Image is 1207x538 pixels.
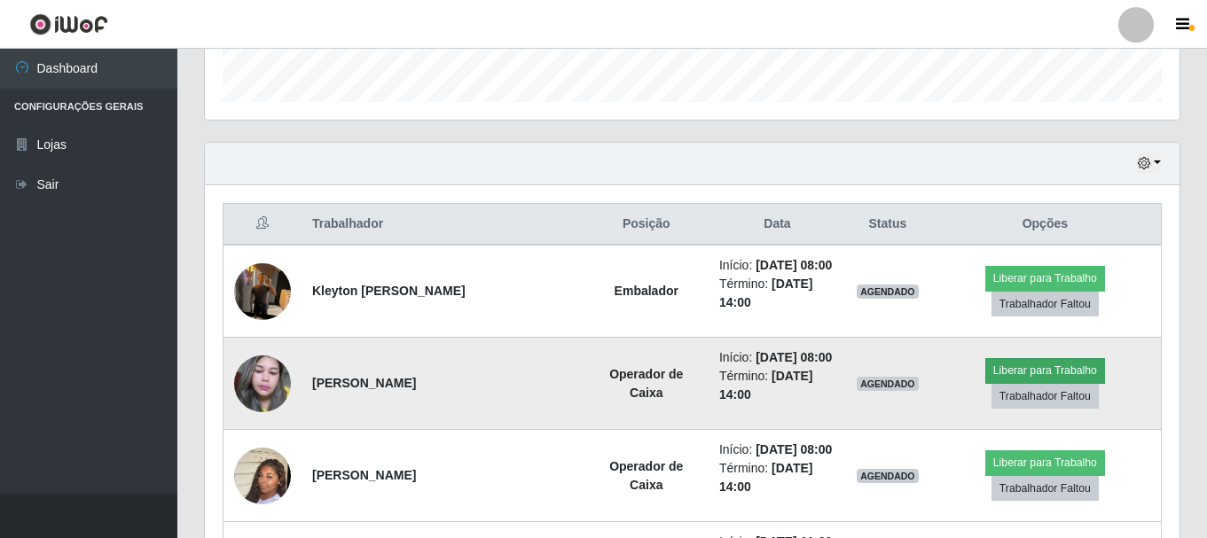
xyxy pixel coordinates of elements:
[312,468,416,482] strong: [PERSON_NAME]
[29,13,108,35] img: CoreUI Logo
[719,441,835,459] li: Início:
[234,346,291,421] img: 1634907805222.jpeg
[609,459,683,492] strong: Operador de Caixa
[991,292,1099,316] button: Trabalhador Faltou
[719,348,835,367] li: Início:
[719,275,835,312] li: Término:
[234,253,291,329] img: 1755038431803.jpeg
[985,450,1105,475] button: Liberar para Trabalho
[985,358,1105,383] button: Liberar para Trabalho
[234,425,291,526] img: 1745635313698.jpeg
[756,350,832,364] time: [DATE] 08:00
[857,469,919,483] span: AGENDADO
[709,204,846,246] th: Data
[846,204,929,246] th: Status
[312,284,466,298] strong: Kleyton [PERSON_NAME]
[609,367,683,400] strong: Operador de Caixa
[719,367,835,404] li: Término:
[991,384,1099,409] button: Trabalhador Faltou
[719,256,835,275] li: Início:
[584,204,709,246] th: Posição
[756,258,832,272] time: [DATE] 08:00
[312,376,416,390] strong: [PERSON_NAME]
[929,204,1162,246] th: Opções
[615,284,678,298] strong: Embalador
[756,442,832,456] time: [DATE] 08:00
[991,476,1099,501] button: Trabalhador Faltou
[857,285,919,299] span: AGENDADO
[985,266,1105,291] button: Liberar para Trabalho
[719,459,835,496] li: Término:
[857,377,919,391] span: AGENDADO
[302,204,584,246] th: Trabalhador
